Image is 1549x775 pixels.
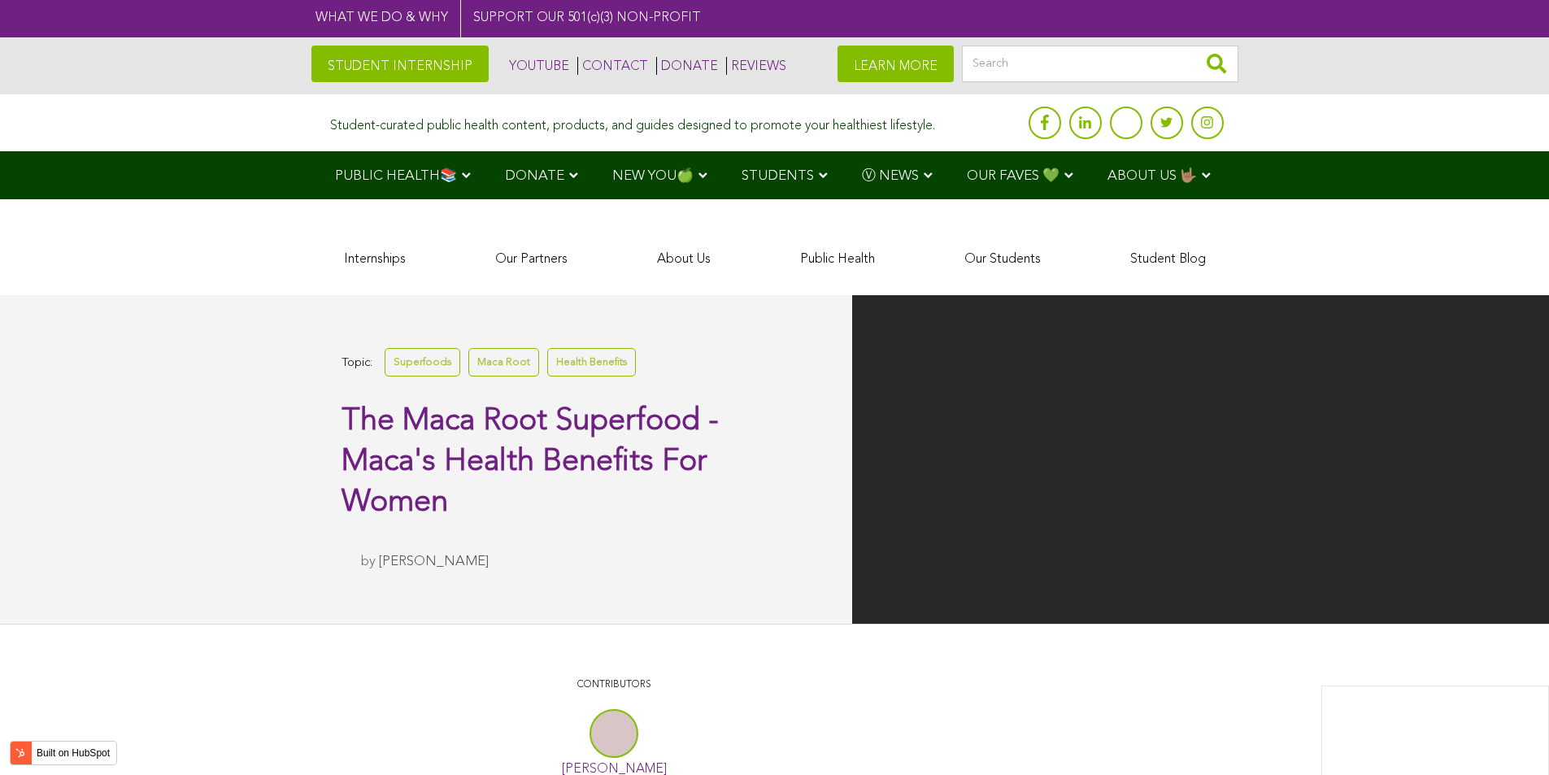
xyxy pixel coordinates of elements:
span: Ⓥ NEWS [862,169,919,183]
span: PUBLIC HEALTH📚 [335,169,457,183]
span: STUDENTS [742,169,814,183]
a: [PERSON_NAME] [379,555,489,568]
a: REVIEWS [726,57,786,75]
a: DONATE [656,57,718,75]
img: HubSpot sprocket logo [11,743,30,763]
div: Student-curated public health content, products, and guides designed to promote your healthiest l... [330,111,935,134]
span: by [361,555,376,568]
a: LEARN MORE [838,46,954,82]
a: CONTACT [577,57,648,75]
iframe: Chat Widget [1468,697,1549,775]
span: DONATE [505,169,564,183]
a: Health Benefits [547,348,636,377]
a: STUDENT INTERNSHIP [311,46,489,82]
a: Maca Root [468,348,539,377]
span: OUR FAVES 💚 [967,169,1059,183]
span: Topic: [342,352,372,374]
span: ABOUT US 🤟🏽 [1107,169,1197,183]
label: Built on HubSpot [30,742,116,764]
input: Search [962,46,1238,82]
span: The Maca Root Superfood - Maca's Health Benefits For Women [342,406,719,518]
p: CONTRIBUTORS [350,677,878,693]
div: Navigation Menu [311,151,1238,199]
span: NEW YOU🍏 [612,169,694,183]
a: Superfoods [385,348,460,377]
button: Built on HubSpot [10,741,117,765]
a: YOUTUBE [505,57,569,75]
